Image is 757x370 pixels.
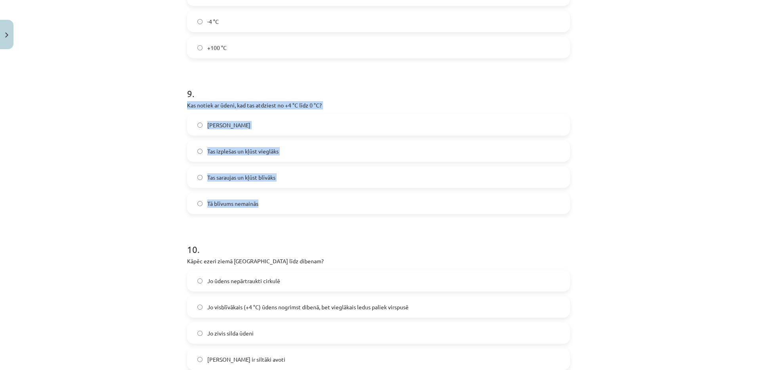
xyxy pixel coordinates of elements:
span: Jo visblīvākais (+4 °C) ūdens nogrimst dibenā, bet vieglākais ledus paliek virspusē [207,303,409,311]
input: Jo ūdens nepārtraukti cirkulē [197,278,203,284]
input: [PERSON_NAME] [197,123,203,128]
h1: 10 . [187,230,570,255]
h1: 9 . [187,74,570,99]
input: Tas saraujas un kļūst blīvāks [197,175,203,180]
span: [PERSON_NAME] [207,121,250,129]
img: icon-close-lesson-0947bae3869378f0d4975bcd49f059093ad1ed9edebbc8119c70593378902aed.svg [5,33,8,38]
input: -4 °C [197,19,203,24]
p: Kas notiek ar ūdeni, kad tas atdziest no +4 °C līdz 0 °C? [187,101,570,109]
span: Jo ūdens nepārtraukti cirkulē [207,277,280,285]
input: Tā blīvums nemainās [197,201,203,206]
span: Tas saraujas un kļūst blīvāks [207,173,275,182]
input: Jo visblīvākais (+4 °C) ūdens nogrimst dibenā, bet vieglākais ledus paliek virspusē [197,305,203,310]
span: +100 °C [207,44,227,52]
span: Tā blīvums nemainās [207,199,258,208]
input: Jo zivis silda ūdeni [197,331,203,336]
input: [PERSON_NAME] ir siltāki avoti [197,357,203,362]
span: [PERSON_NAME] ir siltāki avoti [207,355,285,364]
span: Jo zivis silda ūdeni [207,329,254,337]
span: Tas izplešas un kļūst vieglāks [207,147,279,155]
p: Kāpēc ezeri ziemā [GEOGRAPHIC_DATA] līdz dibenam? [187,257,570,265]
input: Tas izplešas un kļūst vieglāks [197,149,203,154]
span: -4 °C [207,17,219,26]
input: +100 °C [197,45,203,50]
